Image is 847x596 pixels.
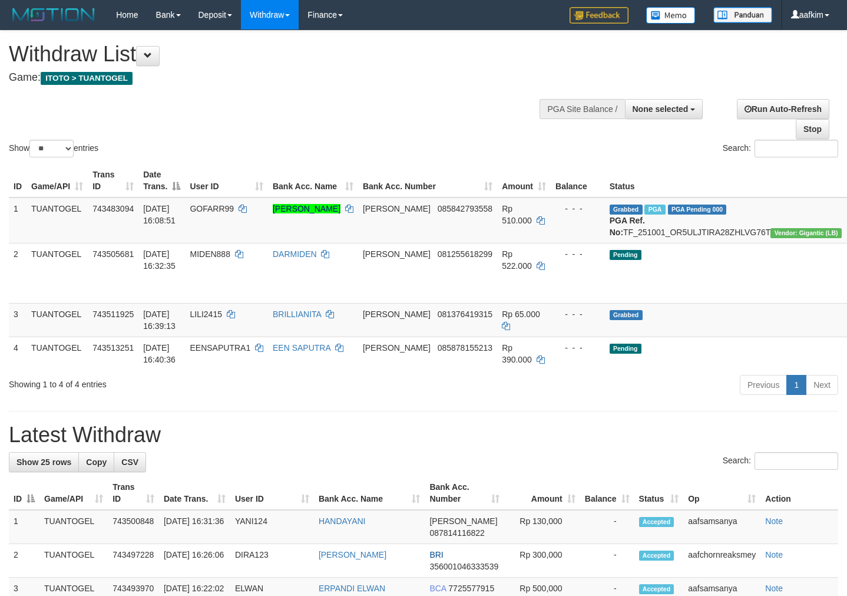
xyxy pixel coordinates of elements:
h1: Withdraw List [9,42,553,66]
div: - - - [555,203,600,215]
span: Rp 510.000 [502,204,532,225]
span: EENSAPUTRA1 [190,343,250,353]
td: 2 [9,544,39,578]
label: Show entries [9,140,98,157]
a: EEN SAPUTRA [273,343,330,353]
span: None selected [633,104,689,114]
img: Feedback.jpg [570,7,628,24]
th: Trans ID: activate to sort column ascending [88,164,138,197]
td: aafchornreaksmey [683,544,760,578]
th: User ID: activate to sort column ascending [230,476,314,510]
span: Grabbed [610,205,643,215]
td: [DATE] 16:26:06 [159,544,230,578]
div: PGA Site Balance / [540,99,624,119]
span: [DATE] 16:39:13 [143,309,176,331]
span: Copy 085878155213 to clipboard [438,343,492,353]
td: TUANTOGEL [39,544,108,578]
span: Copy 085842793558 to clipboard [438,204,492,213]
h1: Latest Withdraw [9,423,838,447]
span: Copy 356001046333539 to clipboard [429,562,498,571]
span: Pending [610,344,641,354]
div: Showing 1 to 4 of 4 entries [9,374,344,390]
th: Bank Acc. Number: activate to sort column ascending [358,164,497,197]
th: Status [605,164,846,197]
td: 1 [9,197,27,243]
label: Search: [723,140,838,157]
span: BRI [429,550,443,559]
span: Vendor URL: https://dashboard.q2checkout.com/secure [770,228,842,238]
span: Rp 65.000 [502,309,540,319]
span: 743513251 [92,343,134,353]
th: ID: activate to sort column descending [9,476,39,510]
img: MOTION_logo.png [9,6,98,24]
img: panduan.png [713,7,772,23]
label: Search: [723,452,838,470]
td: TUANTOGEL [39,510,108,544]
span: Copy [86,457,107,467]
th: User ID: activate to sort column ascending [185,164,267,197]
a: BRILLIANITA [273,309,321,319]
span: Rp 522.000 [502,249,532,271]
span: Accepted [639,517,674,527]
span: Copy 7725577915 to clipboard [448,584,494,593]
span: Show 25 rows [16,457,71,467]
span: [PERSON_NAME] [429,516,497,526]
th: Bank Acc. Name: activate to sort column ascending [314,476,425,510]
a: Note [765,584,783,593]
td: 743497228 [108,544,159,578]
th: Amount: activate to sort column ascending [497,164,551,197]
span: PGA Pending [668,205,727,215]
div: - - - [555,342,600,354]
span: [DATE] 16:08:51 [143,204,176,225]
span: LILI2415 [190,309,222,319]
a: [PERSON_NAME] [273,204,340,213]
td: DIRA123 [230,544,314,578]
td: 2 [9,243,27,303]
th: ID [9,164,27,197]
th: Amount: activate to sort column ascending [504,476,580,510]
th: Status: activate to sort column ascending [634,476,684,510]
span: BCA [429,584,446,593]
td: 743500848 [108,510,159,544]
td: [DATE] 16:31:36 [159,510,230,544]
th: Date Trans.: activate to sort column descending [138,164,185,197]
td: 3 [9,303,27,337]
a: [PERSON_NAME] [319,550,386,559]
th: Game/API: activate to sort column ascending [27,164,88,197]
h4: Game: [9,72,553,84]
a: Next [806,375,838,395]
a: Note [765,516,783,526]
a: 1 [786,375,806,395]
span: [PERSON_NAME] [363,309,431,319]
span: Marked by aafyoumonoriya [644,205,665,215]
td: - [580,510,634,544]
td: TF_251001_OR5ULJTIRA28ZHLVG76T [605,197,846,243]
th: Trans ID: activate to sort column ascending [108,476,159,510]
td: TUANTOGEL [27,197,88,243]
th: Game/API: activate to sort column ascending [39,476,108,510]
a: Stop [796,119,829,139]
span: Copy 081255618299 to clipboard [438,249,492,259]
th: Date Trans.: activate to sort column ascending [159,476,230,510]
th: Op: activate to sort column ascending [683,476,760,510]
td: Rp 130,000 [504,510,580,544]
span: Copy 081376419315 to clipboard [438,309,492,319]
td: aafsamsanya [683,510,760,544]
td: TUANTOGEL [27,243,88,303]
span: [DATE] 16:32:35 [143,249,176,271]
span: [PERSON_NAME] [363,204,431,213]
td: Rp 300,000 [504,544,580,578]
button: None selected [625,99,703,119]
span: 743483094 [92,204,134,213]
span: 743505681 [92,249,134,259]
td: TUANTOGEL [27,303,88,337]
span: 743511925 [92,309,134,319]
a: Show 25 rows [9,452,79,472]
div: - - - [555,308,600,320]
span: ITOTO > TUANTOGEL [41,72,133,85]
span: Copy 087814116822 to clipboard [429,528,484,538]
td: 4 [9,337,27,370]
a: Previous [740,375,787,395]
span: GOFARR99 [190,204,234,213]
a: CSV [114,452,146,472]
